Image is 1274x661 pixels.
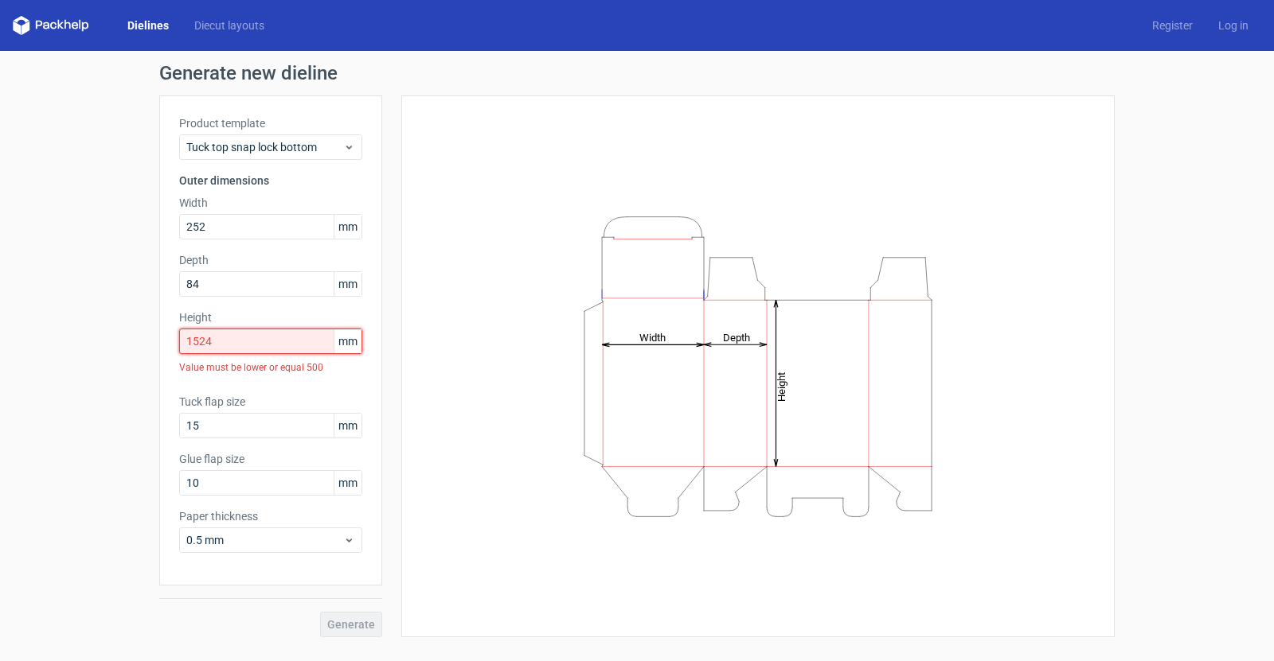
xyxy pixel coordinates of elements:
span: 0.5 mm [186,532,343,548]
tspan: Width [639,331,666,343]
span: mm [334,414,361,437]
span: mm [334,272,361,296]
div: Value must be lower or equal 500 [179,354,362,381]
a: Diecut layouts [182,17,277,33]
tspan: Depth [723,331,750,343]
tspan: Height [776,371,787,401]
span: Tuck top snap lock bottom [186,139,343,155]
label: Paper thickness [179,508,362,524]
label: Width [179,195,362,211]
label: Depth [179,252,362,268]
label: Height [179,309,362,325]
label: Glue flap size [179,451,362,467]
span: mm [334,329,361,353]
a: Log in [1206,17,1261,33]
h1: Generate new dieline [159,64,1115,83]
h3: Outer dimensions [179,173,362,189]
span: mm [334,215,361,239]
a: Register [1139,17,1206,33]
label: Product template [179,115,362,131]
label: Tuck flap size [179,394,362,410]
span: mm [334,471,361,495]
a: Dielines [115,17,182,33]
